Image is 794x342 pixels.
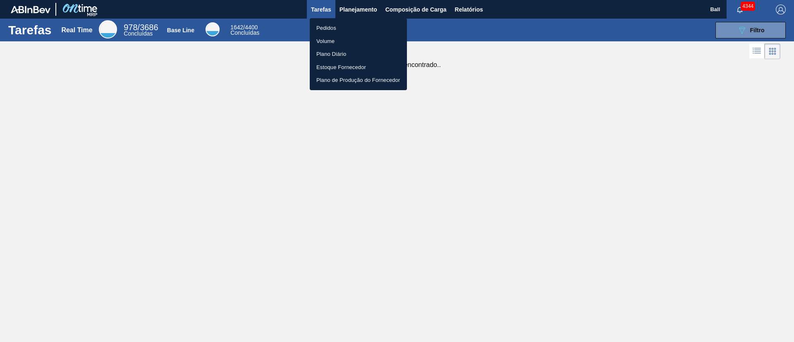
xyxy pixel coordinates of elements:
a: Volume [310,35,407,48]
a: Pedidos [310,22,407,35]
a: Estoque Fornecedor [310,61,407,74]
a: Plano de Produção do Fornecedor [310,74,407,87]
a: Plano Diário [310,48,407,61]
